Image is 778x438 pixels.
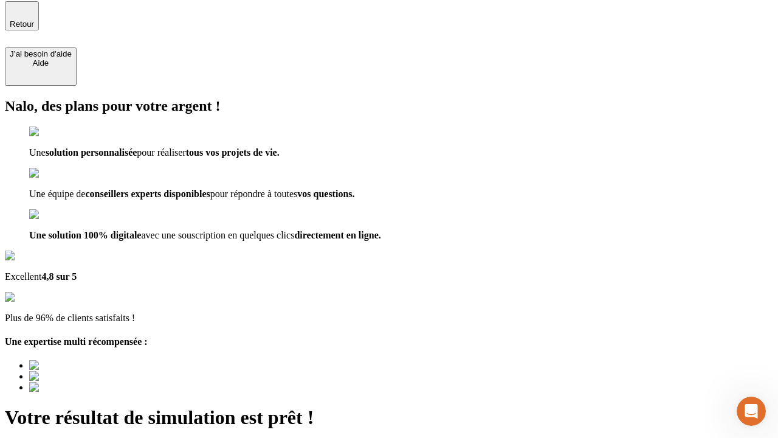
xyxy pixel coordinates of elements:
img: checkmark [29,127,81,137]
p: Plus de 96% de clients satisfaits ! [5,313,773,324]
img: reviews stars [5,292,65,303]
span: Une solution 100% digitale [29,230,141,240]
span: Une équipe de [29,189,85,199]
img: Best savings advice award [29,360,142,371]
span: conseillers experts disponibles [85,189,210,199]
button: Retour [5,1,39,30]
span: pour répondre à toutes [210,189,298,199]
img: Best savings advice award [29,382,142,393]
span: solution personnalisée [46,147,137,158]
img: checkmark [29,209,81,220]
h2: Nalo, des plans pour votre argent ! [5,98,773,114]
span: Excellent [5,271,41,282]
span: pour réaliser [137,147,185,158]
div: Aide [10,58,72,68]
button: J’ai besoin d'aideAide [5,47,77,86]
span: Retour [10,19,34,29]
h1: Votre résultat de simulation est prêt ! [5,406,773,429]
iframe: Intercom live chat [737,397,766,426]
span: avec une souscription en quelques clics [141,230,294,240]
span: 4,8 sur 5 [41,271,77,282]
h4: Une expertise multi récompensée : [5,336,773,347]
img: Best savings advice award [29,371,142,382]
img: Google Review [5,251,75,262]
span: vos questions. [297,189,354,199]
span: tous vos projets de vie. [186,147,280,158]
div: J’ai besoin d'aide [10,49,72,58]
img: checkmark [29,168,81,179]
span: Une [29,147,46,158]
span: directement en ligne. [294,230,380,240]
